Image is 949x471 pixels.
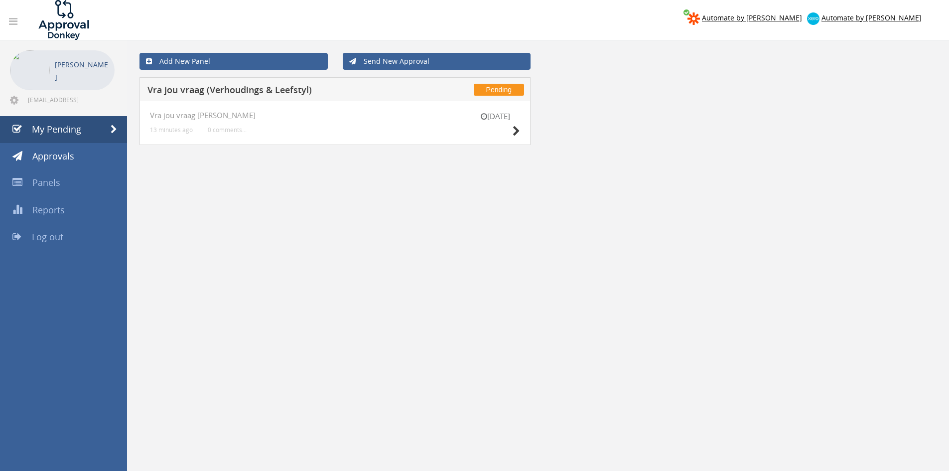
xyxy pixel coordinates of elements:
[147,85,410,98] h5: Vra jou vraag (Verhoudings & Leefstyl)
[208,126,247,134] small: 0 comments...
[150,126,193,134] small: 13 minutes ago
[55,58,110,83] p: [PERSON_NAME]
[139,53,328,70] a: Add New Panel
[821,13,922,22] span: Automate by [PERSON_NAME]
[32,176,60,188] span: Panels
[470,111,520,122] small: [DATE]
[32,150,74,162] span: Approvals
[702,13,802,22] span: Automate by [PERSON_NAME]
[474,84,524,96] span: Pending
[150,111,520,120] h4: Vra jou vraag [PERSON_NAME]
[32,123,81,135] span: My Pending
[32,204,65,216] span: Reports
[687,12,700,25] img: zapier-logomark.png
[343,53,531,70] a: Send New Approval
[32,231,63,243] span: Log out
[807,12,819,25] img: xero-logo.png
[28,96,113,104] span: [EMAIL_ADDRESS][DOMAIN_NAME]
